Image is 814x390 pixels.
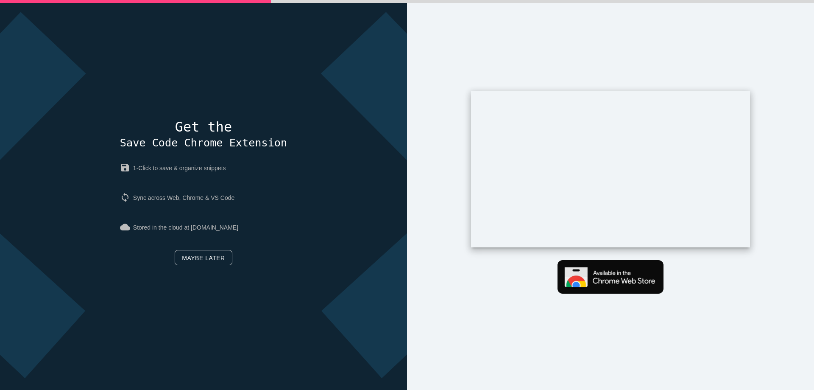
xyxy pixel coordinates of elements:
span: Save Code Chrome Extension [120,137,287,149]
h4: Get the [120,120,287,150]
i: sync [120,192,133,202]
p: 1-Click to save & organize snippets [120,156,287,180]
img: Get Chrome extension [558,260,663,294]
p: Sync across Web, Chrome & VS Code [120,186,287,210]
a: Maybe later [175,250,232,265]
p: Stored in the cloud at [DOMAIN_NAME] [120,216,287,239]
i: cloud [120,222,133,232]
i: save [120,163,133,173]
